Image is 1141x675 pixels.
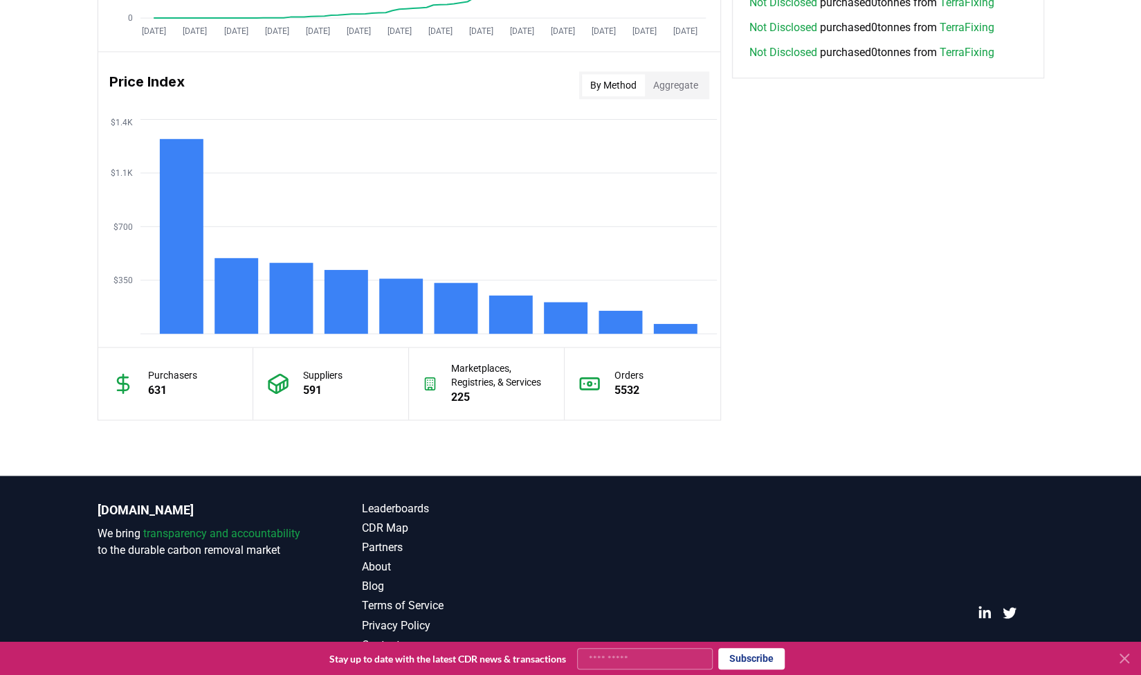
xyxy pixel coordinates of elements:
span: transparency and accountability [143,527,300,540]
p: 591 [303,382,343,399]
tspan: $700 [113,222,132,231]
tspan: [DATE] [142,26,166,35]
a: TerraFixing [940,44,994,61]
a: Blog [362,578,571,595]
a: Contact [362,636,571,653]
p: 5532 [614,382,643,399]
tspan: [DATE] [305,26,329,35]
a: Leaderboards [362,501,571,517]
p: We bring to the durable carbon removal market [98,525,307,559]
p: Orders [614,368,643,382]
p: Purchasers [148,368,197,382]
h3: Price Index [109,71,185,99]
tspan: $1.1K [110,168,132,178]
tspan: $1.4K [110,117,132,127]
a: CDR Map [362,520,571,537]
a: Privacy Policy [362,617,571,633]
tspan: [DATE] [264,26,289,35]
a: About [362,559,571,575]
tspan: [DATE] [183,26,207,35]
tspan: [DATE] [223,26,248,35]
p: Marketplaces, Registries, & Services [451,361,550,389]
tspan: [DATE] [632,26,656,35]
tspan: [DATE] [428,26,452,35]
tspan: [DATE] [387,26,411,35]
tspan: [DATE] [591,26,615,35]
button: Aggregate [645,74,706,96]
a: Not Disclosed [749,44,817,61]
tspan: [DATE] [346,26,370,35]
span: purchased 0 tonnes from [749,19,994,36]
button: By Method [582,74,645,96]
span: purchased 0 tonnes from [749,44,994,61]
p: 225 [451,389,550,406]
a: TerraFixing [940,19,994,36]
tspan: $350 [113,276,132,285]
a: Twitter [1003,606,1016,620]
tspan: 0 [127,13,132,23]
p: Suppliers [303,368,343,382]
a: Not Disclosed [749,19,817,36]
a: LinkedIn [978,606,992,620]
p: 631 [148,382,197,399]
p: [DOMAIN_NAME] [98,501,307,520]
a: Partners [362,539,571,556]
tspan: [DATE] [468,26,493,35]
tspan: [DATE] [550,26,574,35]
tspan: [DATE] [509,26,533,35]
tspan: [DATE] [673,26,697,35]
a: Terms of Service [362,597,571,614]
